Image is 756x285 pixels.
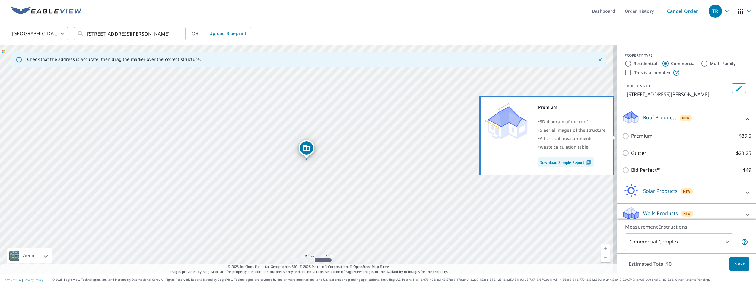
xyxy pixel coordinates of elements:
[710,61,736,67] label: Multi-Family
[538,143,606,151] div: •
[27,57,201,62] p: Check that the address is accurate, then drag the marker over the correct structure.
[734,260,745,268] span: Next
[624,257,676,271] p: Estimated Total: $0
[627,91,729,98] p: [STREET_ADDRESS][PERSON_NAME]
[624,53,749,58] div: PROPERTY TYPE
[353,264,379,269] a: OpenStreetMap
[11,7,82,16] img: EV Logo
[538,126,606,134] div: •
[732,83,746,93] button: Edit building 1
[622,110,751,127] div: Roof ProductsNew
[538,157,594,167] a: Download Sample Report
[634,70,670,76] label: This is a complex
[736,149,751,157] p: $23.25
[625,233,733,250] div: Commercial Complex
[228,264,390,269] span: © 2025 TomTom, Earthstar Geographics SIO, © 2025 Microsoft Corporation, ©
[709,5,722,18] div: TR
[622,184,751,201] div: Solar ProductsNew
[540,127,605,133] span: 5 aerial images of the structure
[8,25,68,42] div: [GEOGRAPHIC_DATA]
[24,278,43,282] a: Privacy Policy
[643,187,678,195] p: Solar Products
[540,136,592,141] span: All critical measurements
[87,25,173,42] input: Search by address or latitude-longitude
[3,278,22,282] a: Terms of Use
[643,114,677,121] p: Roof Products
[205,27,251,40] a: Upload Blueprint
[601,253,610,262] a: Current Level 17, Zoom Out
[538,103,606,111] div: Premium
[634,61,657,67] label: Residential
[631,166,660,174] p: Bid Perfect™
[683,189,691,194] span: New
[739,132,751,140] p: $89.5
[52,277,753,282] p: © 2025 Eagle View Technologies, Inc. and Pictometry International Corp. All Rights Reserved. Repo...
[729,257,749,271] button: Next
[743,166,751,174] p: $49
[3,278,43,282] p: |
[682,115,690,120] span: New
[299,140,314,159] div: Dropped pin, building 1, Commercial property, 3600 Thayer Ct Aurora, IL 60504
[584,160,592,165] img: Pdf Icon
[538,117,606,126] div: •
[622,206,751,223] div: Walls ProductsNew
[380,264,390,269] a: Terms
[540,144,588,150] span: Waste calculation table
[625,223,748,230] p: Measurement Instructions
[741,238,748,246] span: Each building may require a separate measurement report; if so, your account will be billed per r...
[643,210,678,217] p: Walls Products
[662,5,703,17] a: Cancel Order
[601,244,610,253] a: Current Level 17, Zoom In
[631,149,646,157] p: Gutter
[538,134,606,143] div: •
[209,30,246,37] span: Upload Blueprint
[7,248,52,263] div: Aerial
[21,248,37,263] div: Aerial
[485,103,528,139] img: Premium
[596,56,604,64] button: Close
[671,61,696,67] label: Commercial
[192,27,251,40] div: OR
[683,211,691,216] span: New
[540,119,588,124] span: 3D diagram of the roof
[627,83,650,89] p: BUILDING ID
[631,132,653,140] p: Premium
